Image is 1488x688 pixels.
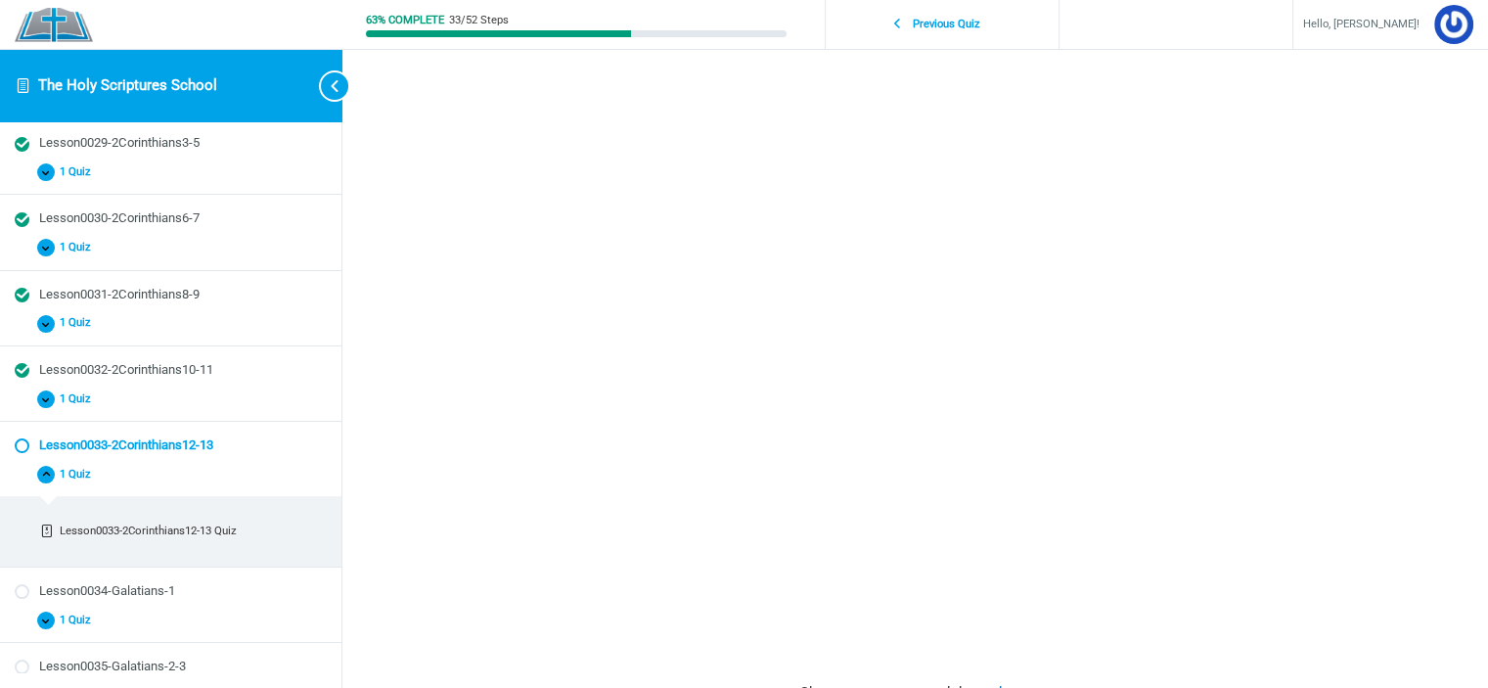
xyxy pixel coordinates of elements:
a: Completed Lesson0029-2Corinthians3-5 [15,134,327,153]
a: The Holy Scriptures School [38,76,217,94]
span: 1 Quiz [55,614,103,627]
div: Lesson0029-2Corinthians3-5 [39,134,327,153]
div: 33/52 Steps [449,15,509,25]
iframe: GMT20240211-210750_Recording_1600x1356 [519,8,1312,679]
div: Not started [15,584,29,599]
button: Toggle sidebar navigation [303,49,342,122]
span: 1 Quiz [55,165,103,179]
div: Lesson0031-2Corinthians8-9 [39,286,327,304]
div: Completed [15,212,29,227]
div: Incomplete [39,525,54,539]
button: 1 Quiz [15,159,327,187]
button: 1 Quiz [15,606,327,634]
span: 1 Quiz [55,468,103,482]
a: Not started Lesson0035-Galatians-2-3 [15,658,327,676]
button: 1 Quiz [15,234,327,262]
a: Previous Quiz [831,7,1054,43]
div: Lesson0033-2Corinthians12-13 [39,436,327,455]
span: 1 Quiz [55,316,103,330]
div: Lesson0032-2Corinthians10-11 [39,361,327,380]
div: Completed [15,363,29,378]
button: 1 Quiz [15,309,327,338]
div: 63% Complete [366,15,444,25]
a: Not started Lesson0034-Galatians-1 [15,582,327,601]
a: Completed Lesson0031-2Corinthians8-9 [15,286,327,304]
a: Completed Lesson0030-2Corinthians6-7 [15,209,327,228]
div: Lesson0034-Galatians-1 [39,582,327,601]
div: Not started [15,660,29,674]
a: Incomplete Lesson0033-2Corinthians12-13 Quiz [22,517,321,545]
div: Lesson0033-2Corinthians12-13 Quiz [60,523,315,539]
span: 1 Quiz [55,241,103,254]
button: 1 Quiz [15,460,327,488]
span: Hello, [PERSON_NAME]! [1303,15,1420,35]
div: Lesson0030-2Corinthians6-7 [39,209,327,228]
button: 1 Quiz [15,385,327,413]
div: Not started [15,438,29,453]
a: Not started Lesson0033-2Corinthians12-13 [15,436,327,455]
span: Previous Quiz [902,18,992,31]
div: Completed [15,288,29,302]
div: Lesson0035-Galatians-2-3 [39,658,327,676]
span: 1 Quiz [55,392,103,406]
div: Completed [15,137,29,152]
a: Completed Lesson0032-2Corinthians10-11 [15,361,327,380]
